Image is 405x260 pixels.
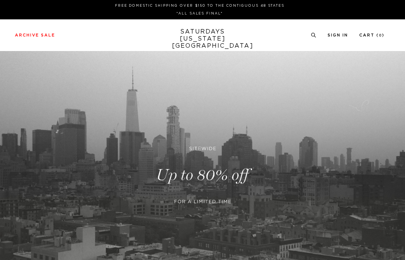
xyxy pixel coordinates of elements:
[15,33,55,37] a: Archive Sale
[359,33,385,37] a: Cart (0)
[18,11,382,16] p: *ALL SALES FINAL*
[379,34,382,37] small: 0
[328,33,348,37] a: Sign In
[172,28,233,50] a: SATURDAYS[US_STATE][GEOGRAPHIC_DATA]
[18,3,382,9] p: FREE DOMESTIC SHIPPING OVER $150 TO THE CONTIGUOUS 48 STATES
